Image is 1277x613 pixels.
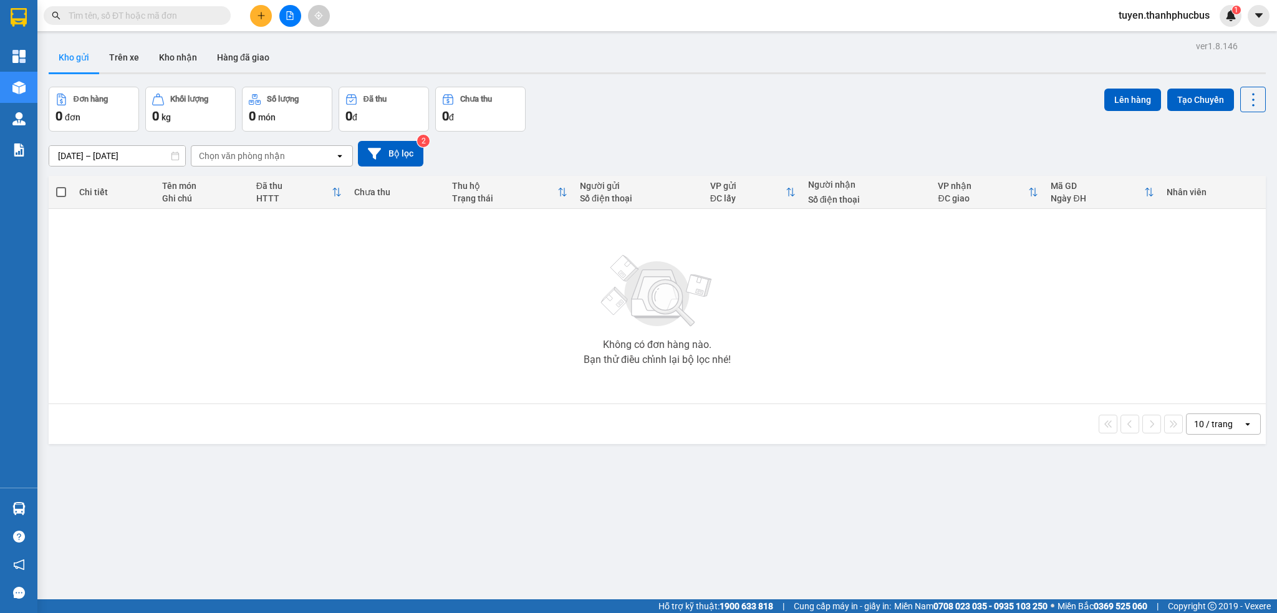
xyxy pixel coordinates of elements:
span: đơn [65,112,80,122]
div: ver 1.8.146 [1196,39,1238,53]
button: Tạo Chuyến [1167,89,1234,111]
span: Miền Nam [894,599,1048,613]
button: Đơn hàng0đơn [49,87,139,132]
span: | [783,599,784,613]
sup: 2 [417,135,430,147]
div: Người nhận [808,180,926,190]
input: Select a date range. [49,146,185,166]
div: Tên món [162,181,244,191]
strong: 0369 525 060 [1094,601,1147,611]
div: Mã GD [1051,181,1144,191]
img: dashboard-icon [12,50,26,63]
span: copyright [1208,602,1217,611]
div: Số điện thoại [580,193,698,203]
button: Trên xe [99,42,149,72]
div: Số lượng [267,95,299,104]
img: warehouse-icon [12,502,26,515]
span: kg [161,112,171,122]
button: Bộ lọc [358,141,423,167]
div: Ngày ĐH [1051,193,1144,203]
div: Đã thu [256,181,332,191]
button: Khối lượng0kg [145,87,236,132]
span: file-add [286,11,294,20]
span: 0 [345,109,352,123]
svg: open [335,151,345,161]
span: 1 [1234,6,1238,14]
svg: open [1243,419,1253,429]
span: đ [352,112,357,122]
div: Chọn văn phòng nhận [199,150,285,162]
span: aim [314,11,323,20]
span: 0 [249,109,256,123]
div: Đã thu [364,95,387,104]
span: đ [449,112,454,122]
th: Toggle SortBy [932,176,1044,209]
th: Toggle SortBy [1044,176,1160,209]
span: ⚪️ [1051,604,1054,609]
th: Toggle SortBy [446,176,574,209]
button: Đã thu0đ [339,87,429,132]
div: Người gửi [580,181,698,191]
span: món [258,112,276,122]
div: Chưa thu [354,187,440,197]
button: aim [308,5,330,27]
button: Số lượng0món [242,87,332,132]
img: solution-icon [12,143,26,157]
span: 0 [152,109,159,123]
strong: 0708 023 035 - 0935 103 250 [933,601,1048,611]
button: Kho nhận [149,42,207,72]
span: message [13,587,25,599]
span: search [52,11,60,20]
th: Toggle SortBy [704,176,802,209]
img: svg+xml;base64,PHN2ZyBjbGFzcz0ibGlzdC1wbHVnX19zdmciIHhtbG5zPSJodHRwOi8vd3d3LnczLm9yZy8yMDAwL3N2Zy... [595,248,720,335]
div: Bạn thử điều chỉnh lại bộ lọc nhé! [584,355,731,365]
button: Kho gửi [49,42,99,72]
span: Hỗ trợ kỹ thuật: [658,599,773,613]
span: tuyen.thanhphucbus [1109,7,1220,23]
img: warehouse-icon [12,112,26,125]
div: Đơn hàng [74,95,108,104]
div: ĐC giao [938,193,1028,203]
button: plus [250,5,272,27]
div: 10 / trang [1194,418,1233,430]
span: plus [257,11,266,20]
div: VP nhận [938,181,1028,191]
button: file-add [279,5,301,27]
div: Chưa thu [460,95,492,104]
div: Khối lượng [170,95,208,104]
div: Số điện thoại [808,195,926,205]
span: 0 [442,109,449,123]
button: Hàng đã giao [207,42,279,72]
div: VP gửi [710,181,786,191]
img: icon-new-feature [1225,10,1236,21]
button: caret-down [1248,5,1270,27]
button: Chưa thu0đ [435,87,526,132]
div: Ghi chú [162,193,244,203]
button: Lên hàng [1104,89,1161,111]
span: Miền Bắc [1058,599,1147,613]
strong: 1900 633 818 [720,601,773,611]
div: Nhân viên [1167,187,1260,197]
span: question-circle [13,531,25,543]
div: ĐC lấy [710,193,786,203]
sup: 1 [1232,6,1241,14]
div: Trạng thái [452,193,557,203]
th: Toggle SortBy [250,176,348,209]
span: Cung cấp máy in - giấy in: [794,599,891,613]
div: Chi tiết [79,187,150,197]
div: Thu hộ [452,181,557,191]
span: notification [13,559,25,571]
span: 0 [55,109,62,123]
img: warehouse-icon [12,81,26,94]
span: caret-down [1253,10,1265,21]
img: logo-vxr [11,8,27,27]
span: | [1157,599,1159,613]
div: HTTT [256,193,332,203]
div: Không có đơn hàng nào. [603,340,711,350]
input: Tìm tên, số ĐT hoặc mã đơn [69,9,216,22]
